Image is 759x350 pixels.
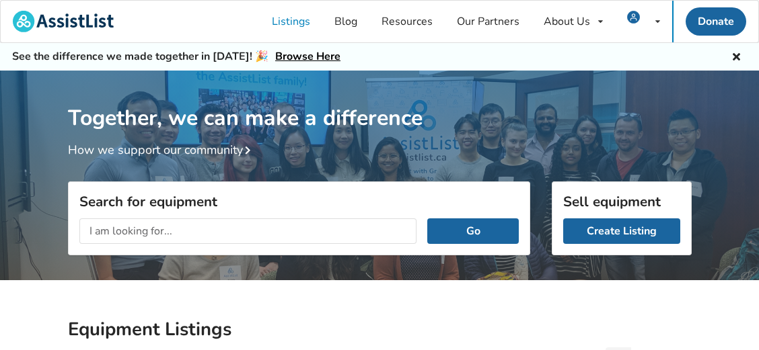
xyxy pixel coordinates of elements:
[79,218,417,244] input: I am looking for...
[79,193,519,210] h3: Search for equipment
[68,71,692,132] h1: Together, we can make a difference
[322,1,369,42] a: Blog
[275,49,340,64] a: Browse Here
[68,142,256,158] a: How we support our community
[627,11,640,24] img: user icon
[563,218,680,244] a: Create Listing
[445,1,532,42] a: Our Partners
[369,1,445,42] a: Resources
[686,7,746,36] a: Donate
[13,11,114,32] img: assistlist-logo
[12,50,340,64] h5: See the difference we made together in [DATE]! 🎉
[68,318,692,341] h2: Equipment Listings
[260,1,322,42] a: Listings
[427,218,518,244] button: Go
[544,16,590,27] div: About Us
[563,193,680,210] h3: Sell equipment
